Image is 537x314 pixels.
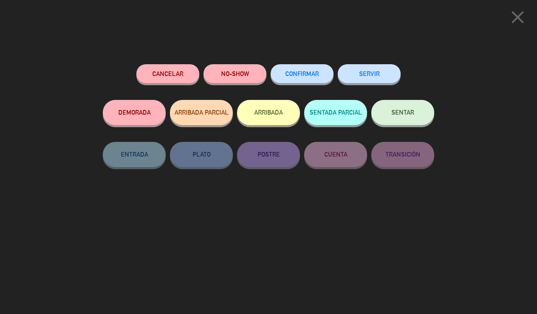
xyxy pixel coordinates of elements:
span: SENTAR [391,109,414,116]
span: CONFIRMAR [285,70,319,77]
button: ENTRADA [103,142,166,167]
button: SENTAR [371,100,434,125]
button: ARRIBADA PARCIAL [170,100,233,125]
button: DEMORADA [103,100,166,125]
button: PLATO [170,142,233,167]
button: Cancelar [136,64,199,83]
button: SERVIR [338,64,401,83]
i: close [507,7,528,28]
button: close [505,6,531,31]
button: ARRIBADA [237,100,300,125]
button: CONFIRMAR [271,64,334,83]
span: ARRIBADA PARCIAL [175,109,229,116]
button: CUENTA [304,142,367,167]
button: SENTADA PARCIAL [304,100,367,125]
button: NO-SHOW [203,64,266,83]
button: POSTRE [237,142,300,167]
button: TRANSICIÓN [371,142,434,167]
